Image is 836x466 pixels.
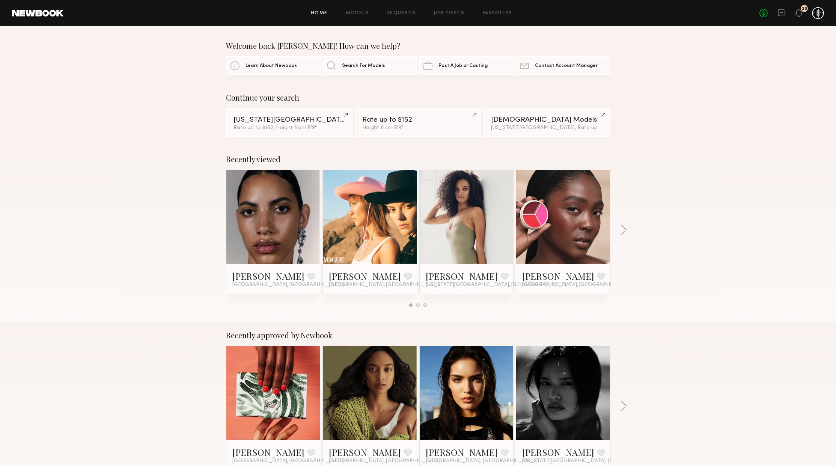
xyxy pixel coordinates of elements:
div: [US_STATE][GEOGRAPHIC_DATA] [233,116,345,124]
span: [US_STATE][GEOGRAPHIC_DATA], [GEOGRAPHIC_DATA] [426,282,566,288]
span: Contact Account Manager [535,63,598,68]
div: Recently approved by Newbook [226,331,610,340]
div: Recently viewed [226,155,610,164]
div: 20 [802,7,807,11]
div: [US_STATE][GEOGRAPHIC_DATA], Rate up to $201 [491,125,603,131]
a: Rate up to $152Height from 5'9" [355,108,481,137]
a: Contact Account Manager [515,56,610,75]
a: [PERSON_NAME] [232,270,304,282]
a: Job Posts [434,11,465,16]
div: Height from 5'9" [362,125,474,131]
a: [PERSON_NAME] [426,270,498,282]
span: Search For Models [342,63,385,68]
span: [GEOGRAPHIC_DATA], [GEOGRAPHIC_DATA] [329,458,441,464]
a: Requests [387,11,416,16]
div: Rate up to $152 [362,116,474,124]
a: Home [311,11,328,16]
a: [DEMOGRAPHIC_DATA] Models[US_STATE][GEOGRAPHIC_DATA], Rate up to $201 [484,108,610,137]
a: [PERSON_NAME] [232,446,304,458]
a: Models [346,11,369,16]
a: [PERSON_NAME] [522,270,594,282]
a: Post A Job or Casting [419,56,514,75]
span: Learn About Newbook [246,63,297,68]
a: Search For Models [322,56,417,75]
div: Rate up to $152, Height from 5'9" [233,125,345,131]
span: [GEOGRAPHIC_DATA], [GEOGRAPHIC_DATA] [232,282,344,288]
a: Learn About Newbook [226,56,321,75]
a: [US_STATE][GEOGRAPHIC_DATA]Rate up to $152, Height from 5'9" [226,108,352,137]
div: Continue your search [226,93,610,102]
span: Post A Job or Casting [438,63,488,68]
div: [DEMOGRAPHIC_DATA] Models [491,116,603,124]
a: [PERSON_NAME] [522,446,594,458]
span: [GEOGRAPHIC_DATA], [GEOGRAPHIC_DATA] [426,458,538,464]
span: [US_STATE][GEOGRAPHIC_DATA], [GEOGRAPHIC_DATA] [522,458,663,464]
div: Welcome back [PERSON_NAME]! How can we help? [226,41,610,50]
span: [GEOGRAPHIC_DATA], [GEOGRAPHIC_DATA] [232,458,344,464]
span: [GEOGRAPHIC_DATA], [GEOGRAPHIC_DATA] [329,282,441,288]
a: Favorites [483,11,512,16]
span: [GEOGRAPHIC_DATA], [GEOGRAPHIC_DATA] [522,282,634,288]
a: [PERSON_NAME] [329,446,401,458]
a: [PERSON_NAME] [329,270,401,282]
a: [PERSON_NAME] [426,446,498,458]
